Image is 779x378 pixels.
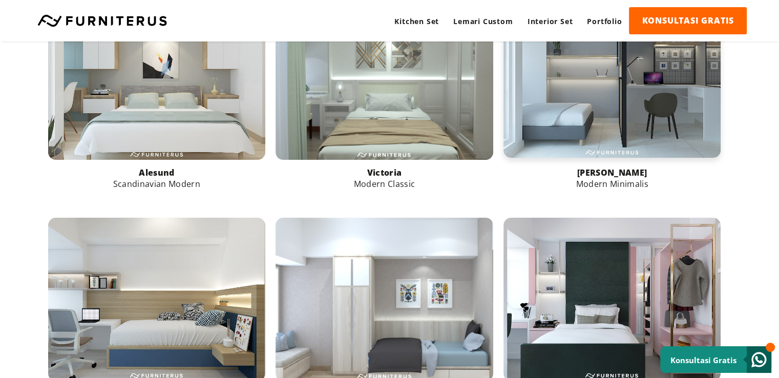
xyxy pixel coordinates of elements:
p: [PERSON_NAME] [503,167,721,178]
a: Konsultasi Gratis [660,346,771,373]
small: Konsultasi Gratis [670,355,736,365]
a: Interior Set [520,7,580,35]
p: Scandinavian Modern [48,178,266,190]
a: KONSULTASI GRATIS [629,7,747,34]
p: Alesund [48,167,266,178]
a: Lemari Custom [446,7,520,35]
a: Kitchen Set [387,7,446,35]
p: Modern Classic [276,178,493,190]
p: Modern Minimalis [503,178,721,190]
p: Victoria [276,167,493,178]
a: Portfolio [580,7,629,35]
